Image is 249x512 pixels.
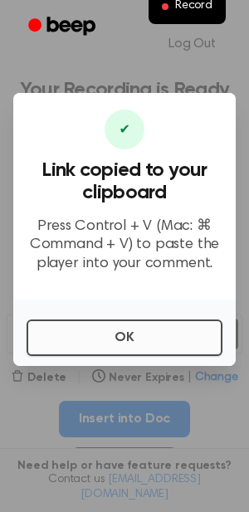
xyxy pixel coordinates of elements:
[105,110,144,149] div: ✔
[27,217,222,274] p: Press Control + V (Mac: ⌘ Command + V) to paste the player into your comment.
[152,24,232,64] a: Log Out
[27,319,222,356] button: OK
[17,11,110,43] a: Beep
[27,159,222,204] h3: Link copied to your clipboard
